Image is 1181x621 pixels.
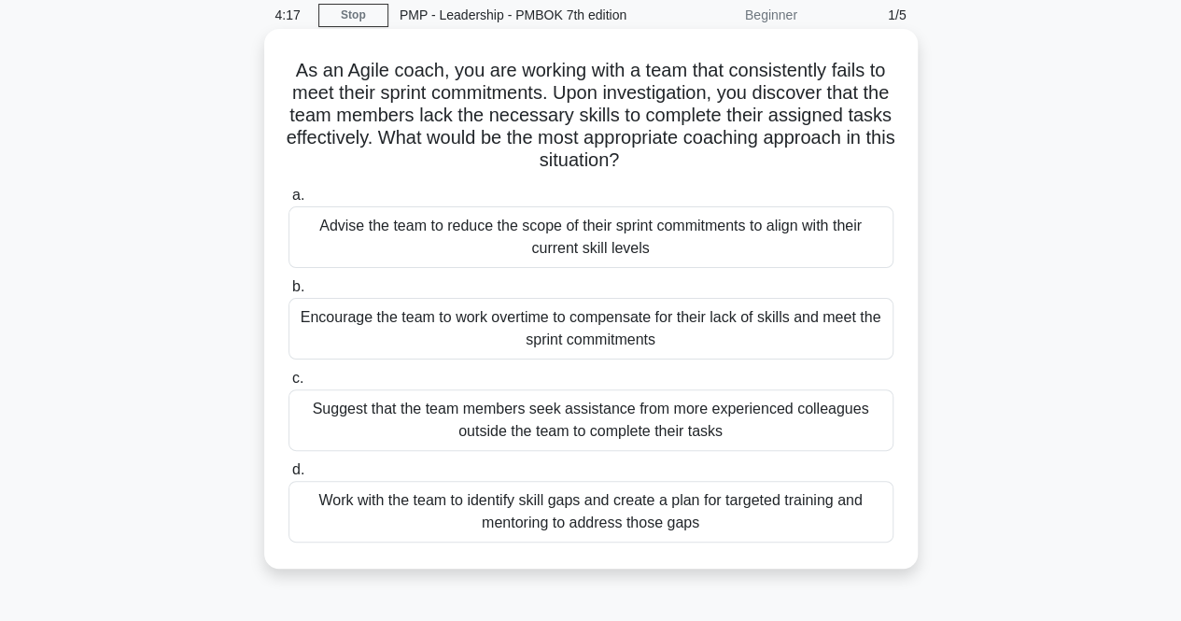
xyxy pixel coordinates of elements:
a: Stop [318,4,388,27]
span: b. [292,278,304,294]
h5: As an Agile coach, you are working with a team that consistently fails to meet their sprint commi... [287,59,895,173]
span: a. [292,187,304,203]
div: Suggest that the team members seek assistance from more experienced colleagues outside the team t... [288,389,893,451]
div: Advise the team to reduce the scope of their sprint commitments to align with their current skill... [288,206,893,268]
span: c. [292,370,303,386]
div: Encourage the team to work overtime to compensate for their lack of skills and meet the sprint co... [288,298,893,360]
span: d. [292,461,304,477]
div: Work with the team to identify skill gaps and create a plan for targeted training and mentoring t... [288,481,893,543]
